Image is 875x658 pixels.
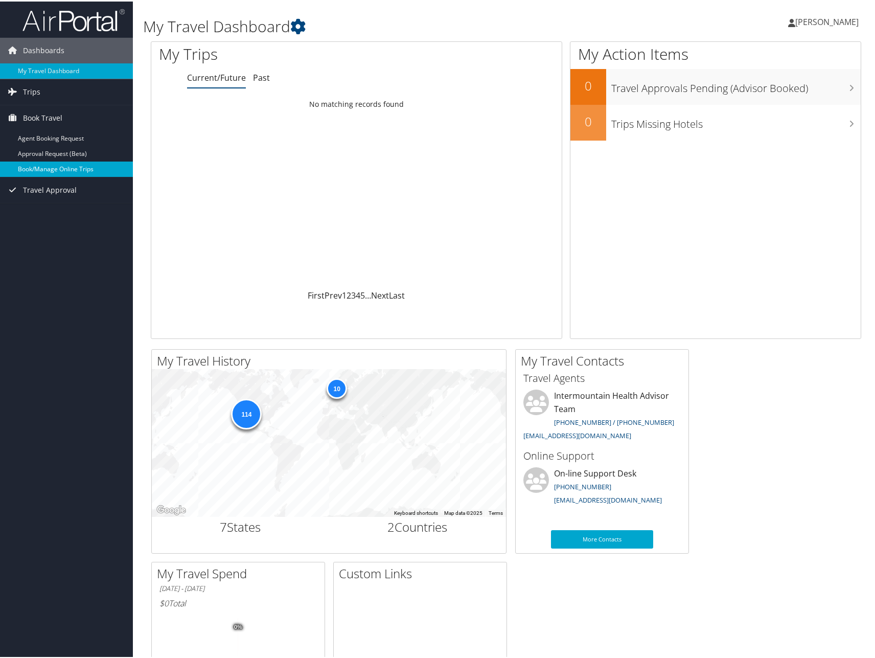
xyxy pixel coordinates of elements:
h3: Travel Agents [523,370,681,384]
a: Last [389,288,405,300]
h6: [DATE] - [DATE] [159,582,317,592]
a: 0Travel Approvals Pending (Advisor Booked) [570,67,861,103]
h1: My Action Items [570,42,861,63]
a: Past [253,71,270,82]
img: airportal-logo.png [22,7,125,31]
h3: Travel Approvals Pending (Advisor Booked) [611,75,861,94]
span: Map data ©2025 [444,509,482,514]
h2: Custom Links [339,563,506,581]
a: 2 [347,288,351,300]
h1: My Travel Dashboard [143,14,627,36]
span: Travel Approval [23,176,77,201]
h6: Total [159,596,317,607]
a: 5 [360,288,365,300]
span: … [365,288,371,300]
h2: 0 [570,76,606,93]
a: First [308,288,325,300]
span: 7 [220,517,227,534]
h2: My Travel Contacts [521,351,688,368]
li: Intermountain Health Advisor Team [518,388,686,443]
h2: 0 [570,111,606,129]
span: [PERSON_NAME] [795,15,859,26]
img: Google [154,502,188,515]
td: No matching records found [151,94,562,112]
tspan: 0% [234,623,242,629]
h2: States [159,517,321,534]
span: Trips [23,78,40,103]
a: [PERSON_NAME] [788,5,869,36]
a: [PHONE_NUMBER] / [PHONE_NUMBER] [554,416,674,425]
h2: My Travel Spend [157,563,325,581]
a: 3 [351,288,356,300]
span: Dashboards [23,36,64,62]
a: 0Trips Missing Hotels [570,103,861,139]
span: 2 [387,517,395,534]
a: Terms (opens in new tab) [489,509,503,514]
h1: My Trips [159,42,383,63]
a: 4 [356,288,360,300]
div: 10 [327,377,347,397]
h2: Countries [337,517,499,534]
a: 1 [342,288,347,300]
a: Current/Future [187,71,246,82]
a: Open this area in Google Maps (opens a new window) [154,502,188,515]
a: More Contacts [551,529,653,547]
a: Next [371,288,389,300]
button: Keyboard shortcuts [394,508,438,515]
a: [EMAIL_ADDRESS][DOMAIN_NAME] [523,429,631,439]
li: On-line Support Desk [518,466,686,508]
h3: Trips Missing Hotels [611,110,861,130]
div: 114 [231,397,262,428]
a: [PHONE_NUMBER] [554,481,611,490]
h3: Online Support [523,447,681,462]
a: [EMAIL_ADDRESS][DOMAIN_NAME] [554,494,662,503]
h2: My Travel History [157,351,506,368]
a: Prev [325,288,342,300]
span: Book Travel [23,104,62,129]
span: $0 [159,596,169,607]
